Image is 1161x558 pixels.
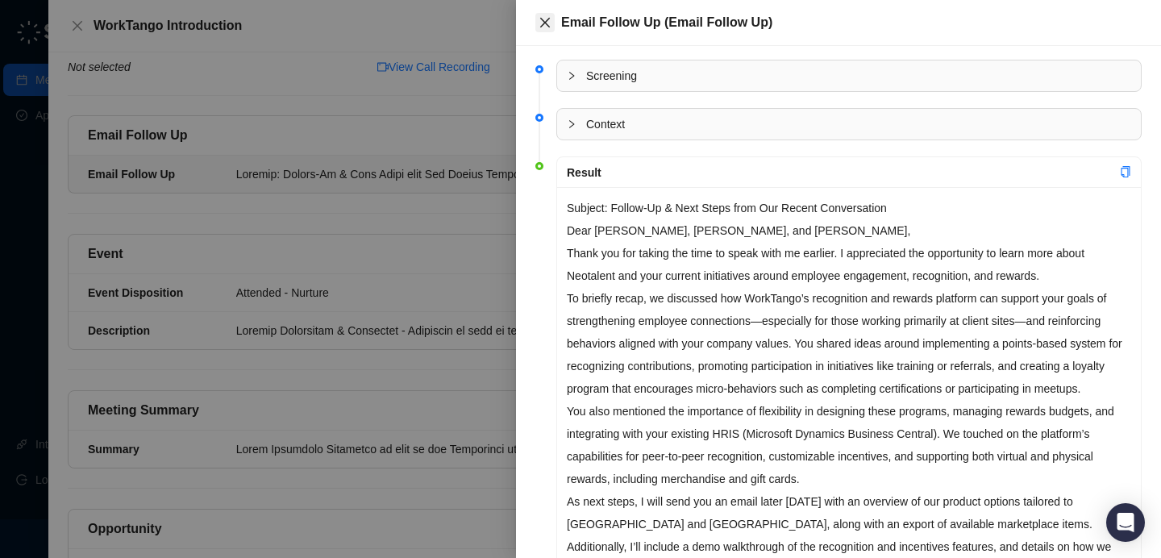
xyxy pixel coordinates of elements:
p: Subject: Follow-Up & Next Steps from Our Recent Conversation [567,197,1131,219]
button: Close [535,13,555,32]
span: Screening [586,67,1131,85]
span: collapsed [567,71,576,81]
span: copy [1120,166,1131,177]
p: You also mentioned the importance of flexibility in designing these programs, managing rewards bu... [567,400,1131,490]
p: To briefly recap, we discussed how WorkTango’s recognition and rewards platform can support your ... [567,287,1131,400]
div: Context [557,109,1141,139]
div: Result [567,164,1120,181]
span: close [539,16,551,29]
div: Screening [557,60,1141,91]
span: collapsed [567,119,576,129]
p: Thank you for taking the time to speak with me earlier. I appreciated the opportunity to learn mo... [567,242,1131,287]
p: Dear [PERSON_NAME], [PERSON_NAME], and [PERSON_NAME], [567,219,1131,242]
div: Email Follow Up (Email Follow Up) [561,13,1142,32]
div: Open Intercom Messenger [1106,503,1145,542]
span: Context [586,115,1131,133]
